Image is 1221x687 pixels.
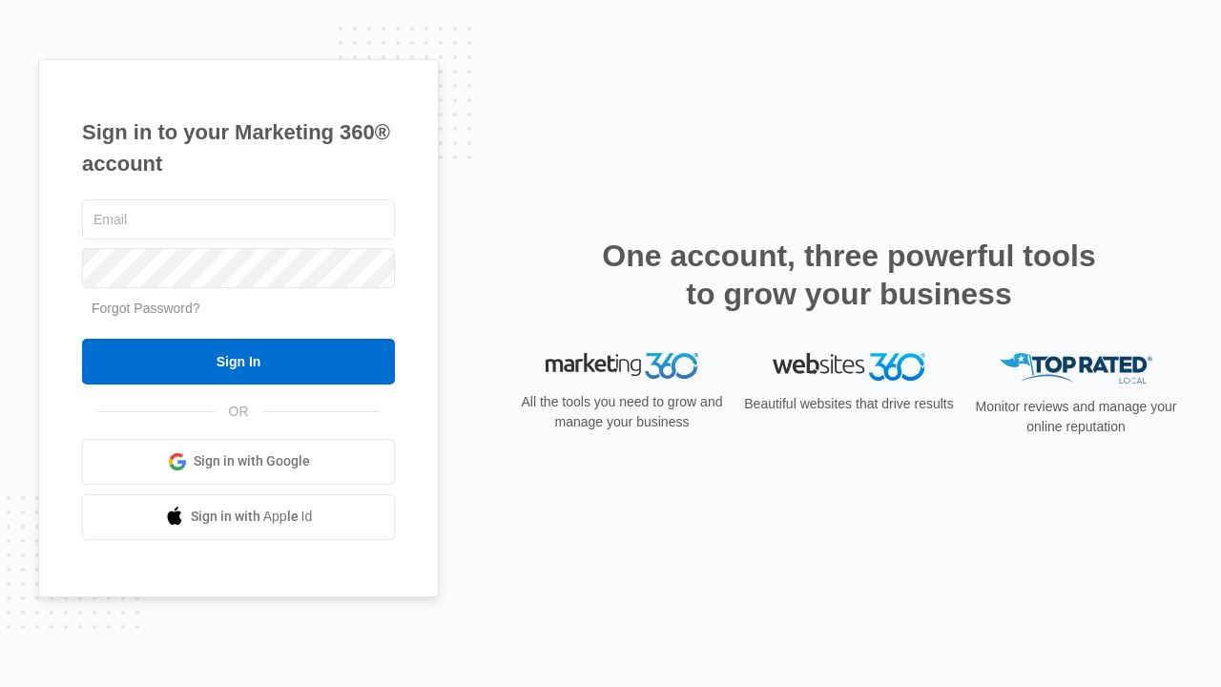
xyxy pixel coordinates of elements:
[596,237,1102,313] h2: One account, three powerful tools to grow your business
[515,392,729,432] p: All the tools you need to grow and manage your business
[82,199,395,239] input: Email
[216,402,262,422] span: OR
[82,339,395,385] input: Sign In
[82,494,395,540] a: Sign in with Apple Id
[82,116,395,179] h1: Sign in to your Marketing 360® account
[191,507,313,527] span: Sign in with Apple Id
[742,394,956,414] p: Beautiful websites that drive results
[1000,353,1152,385] img: Top Rated Local
[82,439,395,485] a: Sign in with Google
[194,451,310,471] span: Sign in with Google
[92,301,200,316] a: Forgot Password?
[969,397,1183,437] p: Monitor reviews and manage your online reputation
[773,353,925,381] img: Websites 360
[546,353,698,380] img: Marketing 360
